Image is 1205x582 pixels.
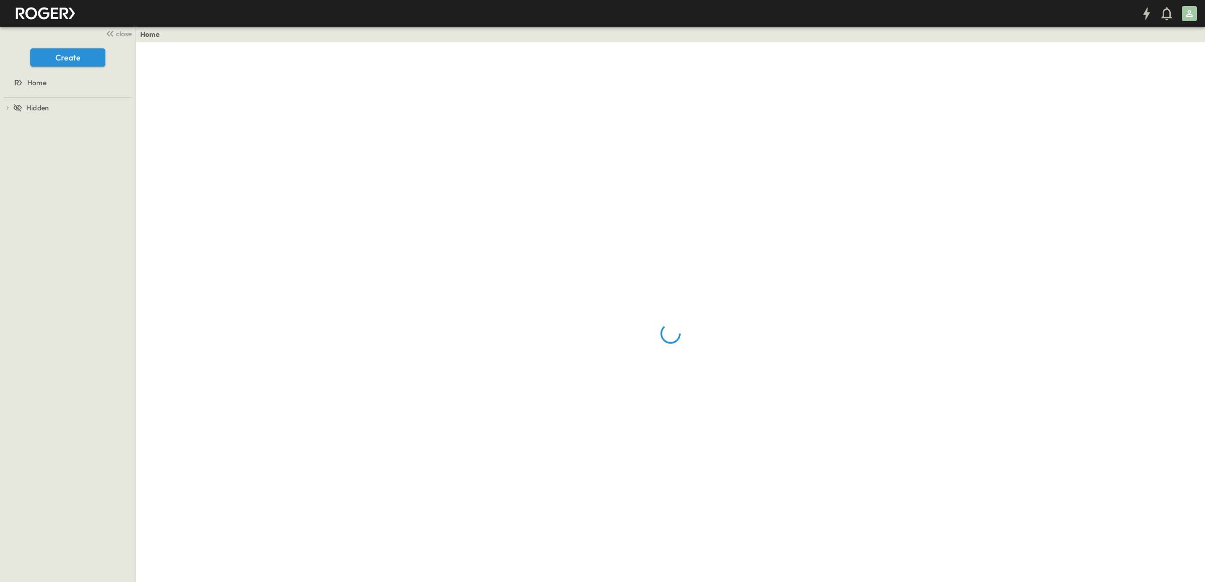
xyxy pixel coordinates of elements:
a: Home [2,76,132,90]
button: close [101,26,134,40]
span: close [116,29,132,39]
a: Home [140,29,160,39]
span: Hidden [26,103,49,113]
span: Home [27,78,46,88]
nav: breadcrumbs [140,29,166,39]
button: Create [30,48,105,67]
